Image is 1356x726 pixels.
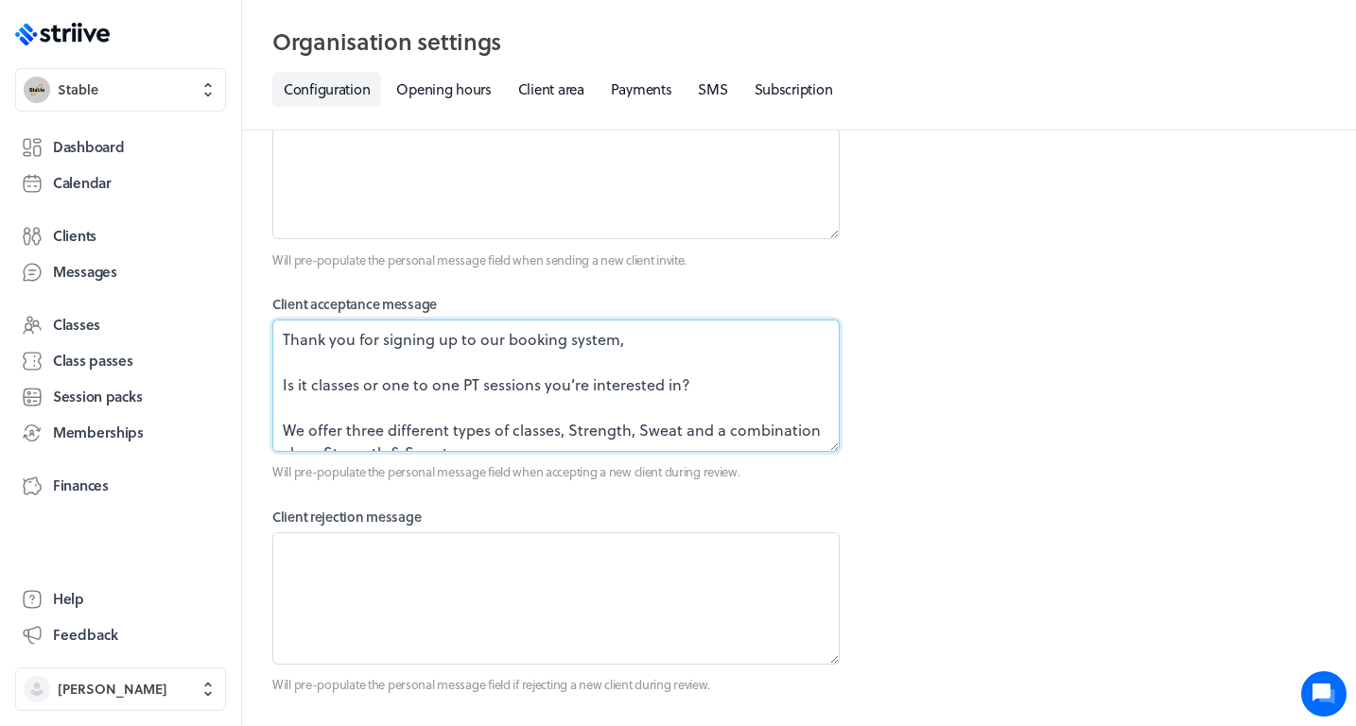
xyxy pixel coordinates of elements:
a: Configuration [272,72,381,107]
span: Finances [53,475,109,495]
button: Feedback [15,618,226,652]
button: New conversation [29,220,349,258]
a: Classes [15,308,226,342]
p: Find an answer quickly [26,294,353,317]
span: Class passes [53,351,133,371]
span: Classes [53,315,100,335]
img: Stable [24,77,50,103]
span: Stable [58,80,98,99]
p: Will pre-populate the personal message field when sending a new client invite. [272,251,840,268]
span: Memberships [53,423,144,442]
span: Calendar [53,173,112,193]
a: Finances [15,469,226,503]
span: New conversation [122,232,227,247]
span: Session packs [53,387,142,406]
a: Memberships [15,416,226,450]
span: Messages [53,262,117,282]
span: Dashboard [53,137,124,157]
p: Will pre-populate the personal message field when accepting a new client during review. [272,463,840,480]
a: SMS [687,72,739,107]
a: Calendar [15,166,226,200]
h2: Organisation settings [272,23,1326,60]
button: StableStable [15,68,226,112]
a: Payments [600,72,684,107]
span: Feedback [53,625,118,645]
textarea: Thank you for signing up to our booking system, Is it classes or one to one PT sessions you’re in... [272,320,840,452]
h1: Hi [PERSON_NAME] [28,92,350,122]
a: Help [15,582,226,616]
span: [PERSON_NAME] [58,680,167,699]
span: Help [53,589,84,609]
nav: Tabs [272,72,1326,107]
p: Will pre-populate the personal message field if rejecting a new client during review. [272,676,840,693]
a: Opening hours [385,72,502,107]
span: Clients [53,226,96,246]
input: Search articles [55,325,338,363]
label: Client rejection message [272,508,840,527]
a: Clients [15,219,226,253]
button: [PERSON_NAME] [15,667,226,711]
a: Client area [507,72,596,107]
a: Session packs [15,380,226,414]
a: Messages [15,255,226,289]
iframe: gist-messenger-bubble-iframe [1301,671,1347,717]
a: Dashboard [15,130,226,164]
h2: We're here to help. Ask us anything! [28,126,350,186]
a: Class passes [15,344,226,378]
a: Subscription [743,72,844,107]
label: Client acceptance message [272,295,840,314]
